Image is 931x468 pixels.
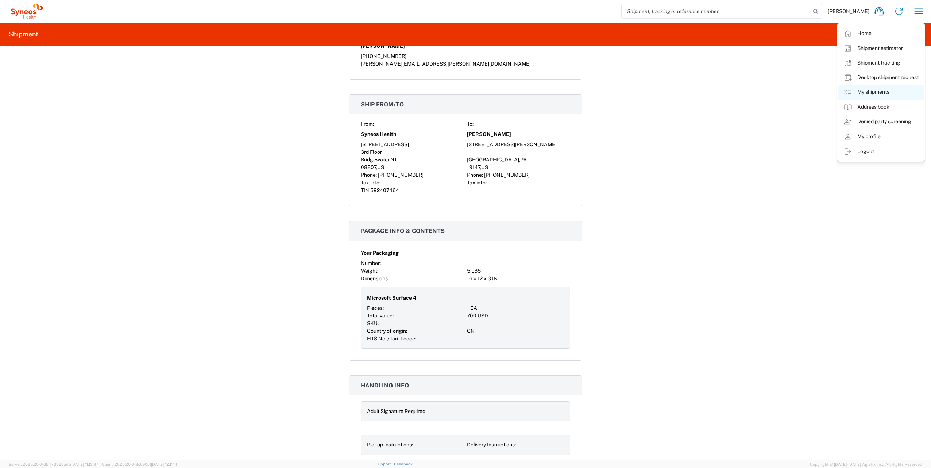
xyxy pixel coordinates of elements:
span: Microsoft Surface 4 [367,294,416,302]
a: Home [838,26,924,41]
span: , [376,164,377,170]
a: Feedback [394,462,413,466]
span: NJ [390,157,396,163]
span: 08807 [361,164,376,170]
span: Phone: [361,172,377,178]
div: Adult Signature Required [367,407,464,415]
span: Number: [361,260,381,266]
h2: Shipment [9,30,38,39]
span: Phone: [467,172,483,178]
span: , [480,164,481,170]
span: [DATE] 12:11:14 [151,462,177,467]
span: [PHONE_NUMBER] [378,172,424,178]
span: Syneos Health [361,130,396,138]
span: Tax info: [467,180,487,186]
div: 16 x 12 x 3 IN [467,275,570,282]
span: 19147 [467,164,480,170]
div: [PHONE_NUMBER] [361,52,570,60]
span: 592407464 [370,187,399,193]
span: Delivery Instructions: [467,442,516,448]
span: From: [361,121,374,127]
span: To: [467,121,474,127]
a: Support [376,462,394,466]
span: Total value: [367,313,394,319]
div: 1 [467,260,570,267]
span: [PHONE_NUMBER] [484,172,530,178]
span: [DATE] 11:13:37 [71,462,98,467]
div: 1 EA [467,304,564,312]
span: SKU: [367,320,379,326]
span: Pickup Instructions: [367,442,413,448]
a: Address book [838,100,924,114]
span: US [377,164,384,170]
span: [PERSON_NAME] [467,130,511,138]
a: My shipments [838,85,924,100]
a: My profile [838,129,924,144]
span: TIN [361,187,369,193]
span: US [481,164,488,170]
span: Client: 2025.20.0-8c6e0cf [102,462,177,467]
div: [STREET_ADDRESS][PERSON_NAME] [467,141,570,148]
span: Dimensions: [361,276,389,281]
span: Package info & contents [361,227,445,234]
a: Shipment tracking [838,56,924,70]
span: Country of origin: [367,328,407,334]
div: [STREET_ADDRESS] [361,141,464,148]
a: Desktop shipment request [838,70,924,85]
a: Shipment estimator [838,41,924,56]
span: HTS No. / tariff code: [367,336,416,342]
div: CN [467,327,564,335]
span: PA [520,157,527,163]
span: Pieces: [367,305,384,311]
span: , [519,157,520,163]
div: 3rd Floor [361,148,464,156]
span: Ship from/to [361,101,404,108]
a: Denied party screening [838,114,924,129]
input: Shipment, tracking or reference number [622,4,811,18]
span: Server: 2025.20.0-db47332bad5 [9,462,98,467]
span: Your Packaging [361,249,399,257]
div: 5 LBS [467,267,570,275]
span: [PERSON_NAME] [828,8,869,15]
div: 700 USD [467,312,564,320]
span: Bridgewater [361,157,389,163]
span: Handling Info [361,382,409,389]
span: [PERSON_NAME] [361,42,405,50]
span: Tax info: [361,180,380,186]
span: , [389,157,390,163]
a: Logout [838,144,924,159]
span: Copyright © [DATE]-[DATE] Agistix Inc., All Rights Reserved [810,461,922,468]
span: [GEOGRAPHIC_DATA] [467,157,519,163]
div: [PERSON_NAME][EMAIL_ADDRESS][PERSON_NAME][DOMAIN_NAME] [361,60,570,68]
span: Weight: [361,268,378,274]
